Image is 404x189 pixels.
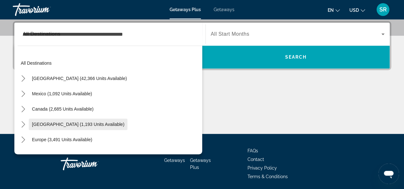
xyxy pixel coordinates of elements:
button: Select destination: Caribbean & Atlantic Islands (1,193 units available) [29,119,127,130]
button: Toggle Europe (3,491 units available) submenu [18,134,29,145]
span: [GEOGRAPHIC_DATA] (42,366 units available) [32,76,127,81]
button: Toggle United States (42,366 units available) submenu [18,73,29,84]
a: Terms & Conditions [248,174,288,179]
span: [GEOGRAPHIC_DATA] (1,193 units available) [32,122,124,127]
button: Toggle Caribbean & Atlantic Islands (1,193 units available) submenu [18,119,29,130]
span: SR [379,6,387,13]
input: Select destination [23,31,197,38]
span: All destinations [21,61,52,66]
iframe: Button to launch messaging window [378,164,399,184]
button: Toggle Mexico (1,092 units available) submenu [18,88,29,99]
div: Destination options [14,42,202,154]
button: Select destination: Canada (2,685 units available) [29,103,97,115]
button: Select destination: Australia (252 units available) [29,149,95,161]
a: Getaways [164,158,185,163]
span: USD [349,8,359,13]
a: Contact [248,157,264,162]
span: Search [285,55,307,60]
span: Europe (3,491 units available) [32,137,92,142]
a: FAQs [248,148,258,153]
span: Mexico (1,092 units available) [32,91,92,96]
button: Search [202,46,390,69]
button: Change currency [349,5,365,15]
span: Canada (2,685 units available) [32,106,94,112]
button: Select destination: Mexico (1,092 units available) [29,88,95,99]
a: Getaways [214,7,234,12]
button: Change language [328,5,340,15]
button: User Menu [375,3,391,16]
a: Getaways Plus [170,7,201,12]
a: Travorium [13,1,77,18]
button: Toggle Canada (2,685 units available) submenu [18,104,29,115]
a: Getaways Plus [190,158,211,170]
button: Toggle Australia (252 units available) submenu [18,149,29,161]
a: Privacy Policy [248,165,277,171]
button: Select destination: Europe (3,491 units available) [29,134,95,145]
span: All Start Months [211,31,249,37]
div: Search widget [14,23,390,69]
button: Select destination: United States (42,366 units available) [29,73,130,84]
span: All Destinations [23,31,60,37]
span: en [328,8,334,13]
a: Go Home [61,154,125,173]
button: Select destination: All destinations [18,57,202,69]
